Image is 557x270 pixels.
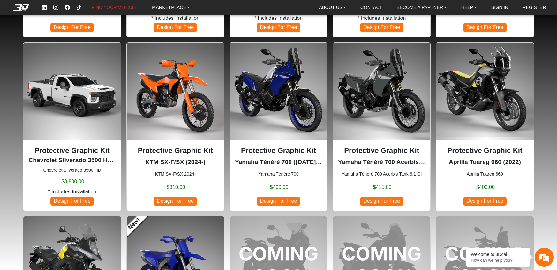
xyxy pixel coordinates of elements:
[471,258,525,263] p: How can we help you?
[441,145,528,156] p: Protective Graphic Kit
[82,189,122,208] div: Articles
[105,3,120,19] div: Minimize live chat window
[7,33,17,42] div: Navigation go back
[132,171,219,177] small: KTM SX-F/SX 2024-
[48,188,96,196] span: * Includes Installation
[476,184,495,191] span: $400.00
[520,3,549,12] a: REGISTER
[394,3,449,12] a: BECOME A PARTNER
[235,145,322,156] p: Protective Graphic Kit
[43,189,82,208] div: FAQs
[316,3,349,12] a: ABOUT US
[23,42,121,211] div: Chevrolet Silverado 3500 HD
[489,3,511,12] a: SIGN IN
[254,14,303,22] span: * Includes Installation
[360,23,403,32] span: Design For Free
[230,43,327,140] img: Ténéré 700null2019-2024
[436,43,533,140] img: Tuareg 660null2022
[154,197,197,206] span: Design For Free
[3,200,43,204] span: Conversation
[23,43,121,140] img: Silverado 3500 HDnull2020-2023
[257,197,300,206] span: Design For Free
[358,14,406,22] span: * Includes Installation
[441,158,528,167] p: Aprilia Tuareg 660 (2022)
[121,211,147,237] a: New!
[338,158,425,167] p: Yamaha Ténéré 700 Acerbis Tank 6.1 Gl (2019-2024)
[373,184,392,191] span: $415.00
[154,23,197,32] span: Design For Free
[28,145,116,156] p: Protective Graphic Kit
[132,158,219,167] p: KTM SX-F/SX (2024-)
[441,171,528,177] small: Aprilia Tuareg 660
[230,42,327,211] div: Yamaha Ténéré 700
[28,167,116,174] small: Chevrolet Silverado 3500 HD
[151,14,199,22] span: * Includes Installation
[43,34,117,42] div: Chat with us now
[471,252,525,257] div: Welcome to 3Dcal
[338,145,425,156] p: Protective Graphic Kit
[50,23,94,32] span: Design For Free
[257,23,300,32] span: Design For Free
[360,197,403,206] span: Design For Free
[459,3,479,12] a: HELP
[333,42,431,211] div: Yamaha Ténéré 700 Acerbis Tank 6.1 Gl
[338,171,425,177] small: Yamaha Ténéré 700 Acerbis Tank 6.1 Gl
[132,145,219,156] p: Protective Graphic Kit
[37,75,88,136] span: We're online!
[333,43,430,140] img: Ténéré 700 Acerbis Tank 6.1 Gl2019-2024
[463,23,507,32] span: Design For Free
[167,184,185,191] span: $310.00
[61,178,84,185] span: $3,800.00
[149,3,192,12] a: MARKETPLACE
[270,184,289,191] span: $400.00
[127,43,224,140] img: SX-F/SXnull2024-
[235,158,322,167] p: Yamaha Ténéré 700 (2019-2024)
[436,42,534,211] div: Aprilia Tuareg 660
[28,156,116,165] p: Chevrolet Silverado 3500 HD (2020-2023)
[463,197,507,206] span: Design For Free
[50,197,94,206] span: Design For Free
[126,42,224,211] div: KTM SX-F/SX 2024-
[235,171,322,177] small: Yamaha Ténéré 700
[3,166,122,189] textarea: Type your message and hit 'Enter'
[89,3,140,12] a: FIND YOUR VEHICLE
[358,3,385,12] a: CONTACT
